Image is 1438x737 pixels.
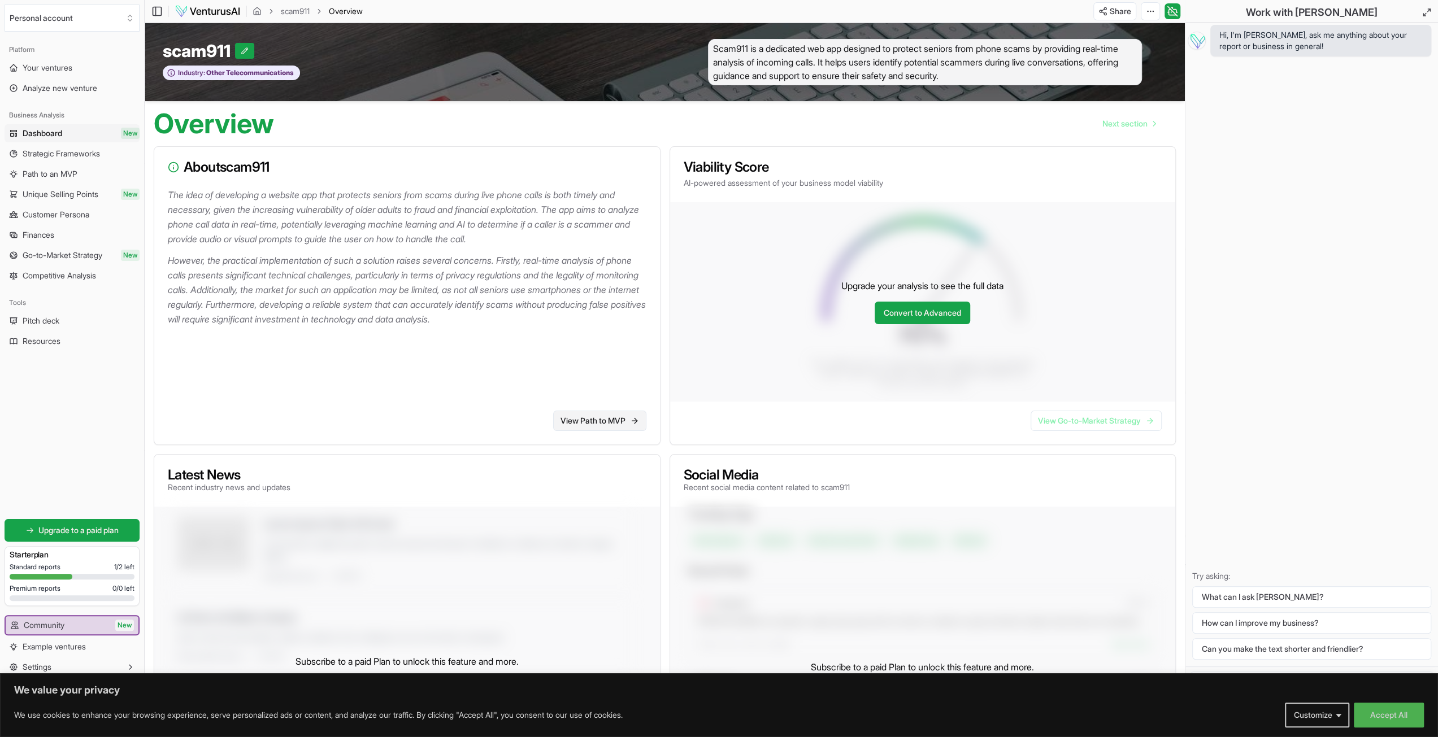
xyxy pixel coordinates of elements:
[1219,29,1422,52] span: Hi, I'm [PERSON_NAME], ask me anything about your report or business in general!
[1031,411,1162,431] a: View Go-to-Market Strategy
[5,79,140,97] a: Analyze new venture
[1110,6,1131,17] span: Share
[23,209,89,220] span: Customer Persona
[114,562,134,572] span: 1 / 2 left
[1192,638,1431,660] button: Can you make the text shorter and friendlier?
[115,620,134,631] span: New
[684,468,850,482] h3: Social Media
[5,638,140,656] a: Example ventures
[329,6,363,17] span: Overview
[23,641,86,652] span: Example ventures
[875,302,970,324] a: Convert to Advanced
[23,189,98,200] span: Unique Selling Points
[23,229,54,241] span: Finances
[1102,118,1148,129] span: Next section
[24,620,64,631] span: Community
[23,270,96,281] span: Competitive Analysis
[178,68,205,77] span: Industry:
[811,660,1034,674] p: Subscribe to a paid Plan to unlock this feature and more.
[10,562,60,572] span: Standard reports
[23,250,102,261] span: Go-to-Market Strategy
[5,5,140,32] button: Select an organization
[5,294,140,312] div: Tools
[5,124,140,142] a: DashboardNew
[38,525,119,536] span: Upgrade to a paid plan
[841,279,1003,293] p: Upgrade your analysis to see the full data
[23,148,100,159] span: Strategic Frameworks
[253,6,363,17] nav: breadcrumb
[1093,112,1165,135] a: Go to next page
[296,655,519,668] p: Subscribe to a paid Plan to unlock this feature and more.
[175,5,241,18] img: logo
[23,661,51,673] span: Settings
[168,187,651,246] p: The idea of developing a website app that protects seniors from scams during live phone calls is ...
[14,683,1424,697] p: We value your privacy
[684,177,1162,189] p: AI-powered assessment of your business model viability
[23,335,60,347] span: Resources
[5,226,140,244] a: Finances
[5,185,140,203] a: Unique Selling PointsNew
[168,468,290,482] h3: Latest News
[5,312,140,330] a: Pitch deck
[5,59,140,77] a: Your ventures
[168,482,290,493] p: Recent industry news and updates
[168,160,646,174] h3: About scam911
[121,189,140,200] span: New
[1192,586,1431,608] button: What can I ask [PERSON_NAME]?
[1192,570,1431,582] p: Try asking:
[5,206,140,224] a: Customer Persona
[112,584,134,593] span: 0 / 0 left
[1246,5,1378,20] h2: Work with [PERSON_NAME]
[5,246,140,264] a: Go-to-Market StrategyNew
[5,106,140,124] div: Business Analysis
[163,66,300,81] button: Industry:Other Telecommunications
[121,250,140,261] span: New
[168,253,651,326] p: However, the practical implementation of such a solution raises several concerns. Firstly, real-t...
[5,41,140,59] div: Platform
[5,165,140,183] a: Path to an MVP
[23,62,72,73] span: Your ventures
[684,482,850,493] p: Recent social media content related to scam911
[708,39,1142,85] span: Scam911 is a dedicated web app designed to protect seniors from phone scams by providing real-tim...
[23,168,77,180] span: Path to an MVP
[121,128,140,139] span: New
[1192,612,1431,634] button: How can I improve my business?
[163,41,235,61] span: scam911
[553,411,646,431] a: View Path to MVP
[14,708,623,722] p: We use cookies to enhance your browsing experience, serve personalized ads or content, and analyz...
[23,82,97,94] span: Analyze new venture
[1354,703,1424,727] button: Accept All
[205,68,294,77] span: Other Telecommunications
[684,160,1162,174] h3: Viability Score
[10,549,134,560] h3: Starter plan
[1188,32,1206,50] img: Vera
[1093,112,1165,135] nav: pagination
[154,110,274,137] h1: Overview
[5,519,140,542] a: Upgrade to a paid plan
[1093,2,1136,20] button: Share
[5,332,140,350] a: Resources
[6,616,138,634] a: CommunityNew
[281,6,310,17] a: scam911
[23,315,59,326] span: Pitch deck
[23,128,62,139] span: Dashboard
[5,267,140,285] a: Competitive Analysis
[1285,703,1349,727] button: Customize
[10,584,60,593] span: Premium reports
[5,145,140,163] a: Strategic Frameworks
[5,658,140,676] button: Settings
